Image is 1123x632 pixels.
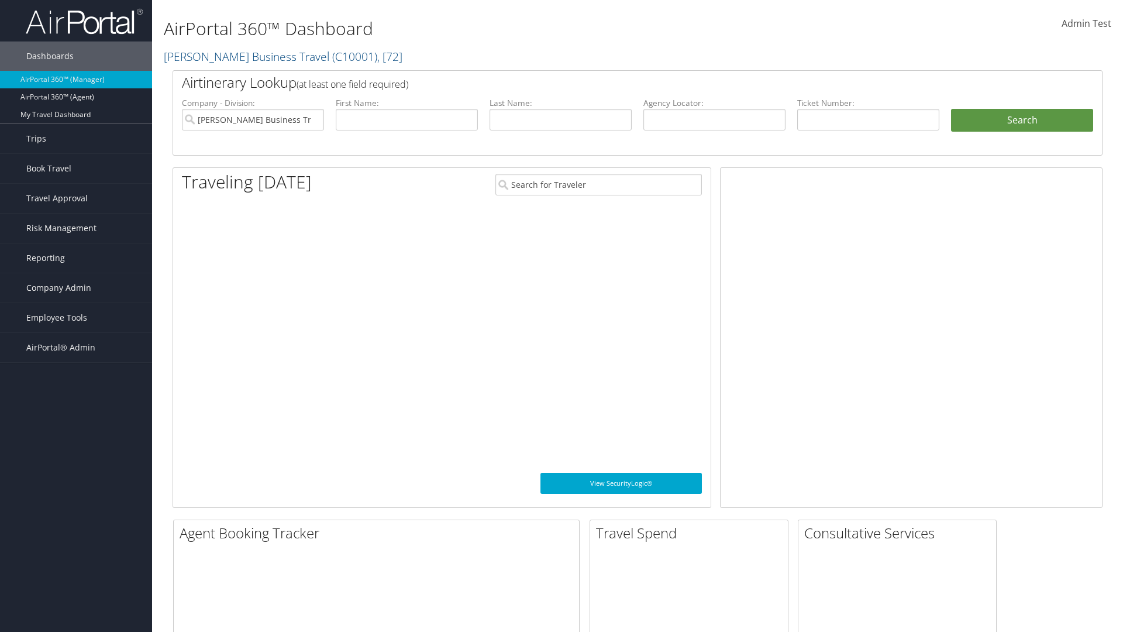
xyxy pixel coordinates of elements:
[332,49,377,64] span: ( C10001 )
[164,16,795,41] h1: AirPortal 360™ Dashboard
[596,523,788,543] h2: Travel Spend
[26,8,143,35] img: airportal-logo.png
[26,214,97,243] span: Risk Management
[26,42,74,71] span: Dashboards
[490,97,632,109] label: Last Name:
[643,97,786,109] label: Agency Locator:
[1062,6,1111,42] a: Admin Test
[164,49,402,64] a: [PERSON_NAME] Business Travel
[377,49,402,64] span: , [ 72 ]
[182,170,312,194] h1: Traveling [DATE]
[26,273,91,303] span: Company Admin
[297,78,408,91] span: (at least one field required)
[180,523,579,543] h2: Agent Booking Tracker
[182,73,1016,92] h2: Airtinerary Lookup
[1062,17,1111,30] span: Admin Test
[804,523,996,543] h2: Consultative Services
[182,97,324,109] label: Company - Division:
[951,109,1093,132] button: Search
[540,473,702,494] a: View SecurityLogic®
[26,154,71,183] span: Book Travel
[26,243,65,273] span: Reporting
[26,333,95,362] span: AirPortal® Admin
[336,97,478,109] label: First Name:
[26,303,87,332] span: Employee Tools
[495,174,702,195] input: Search for Traveler
[26,184,88,213] span: Travel Approval
[26,124,46,153] span: Trips
[797,97,939,109] label: Ticket Number:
